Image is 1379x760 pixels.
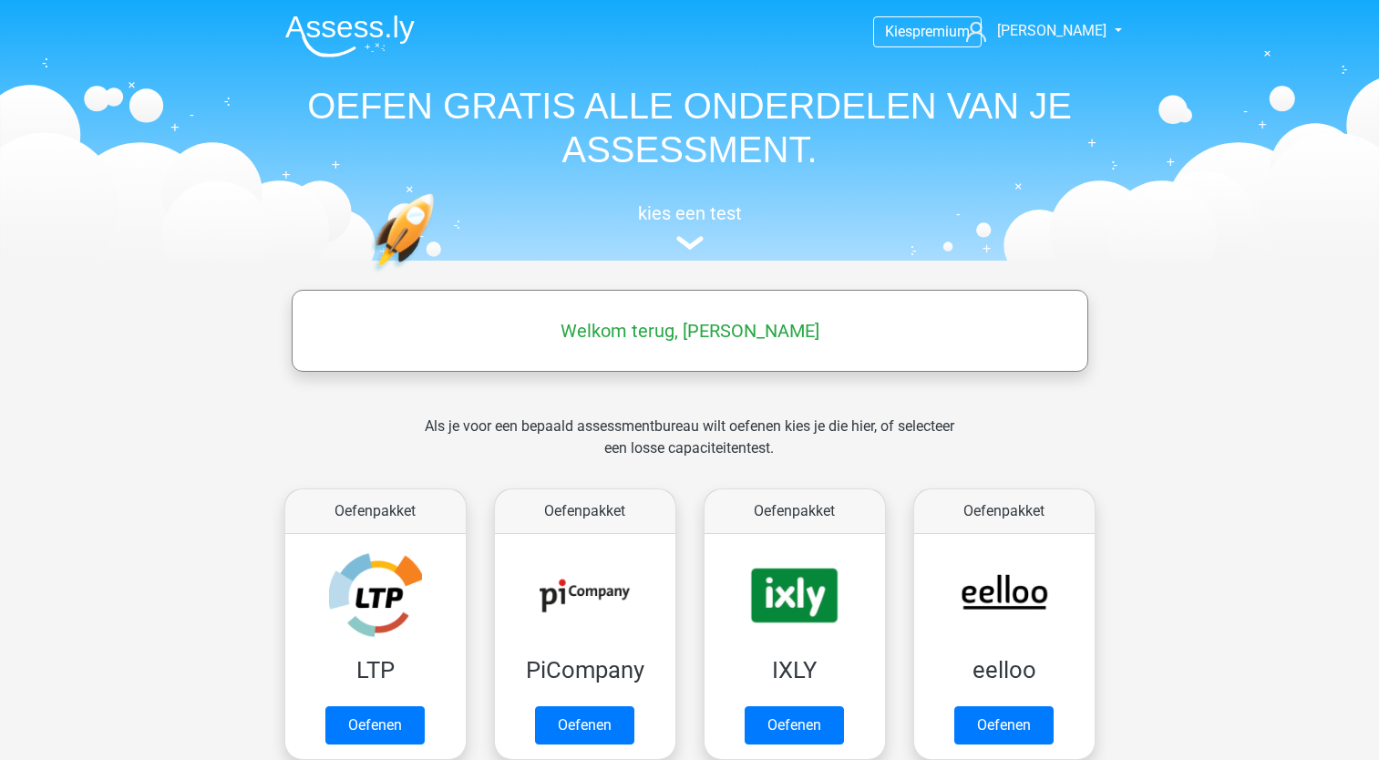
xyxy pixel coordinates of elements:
[874,19,981,44] a: Kiespremium
[745,706,844,745] a: Oefenen
[954,706,1054,745] a: Oefenen
[885,23,912,40] span: Kies
[271,202,1109,224] h5: kies een test
[301,320,1079,342] h5: Welkom terug, [PERSON_NAME]
[410,416,969,481] div: Als je voor een bepaald assessmentbureau wilt oefenen kies je die hier, of selecteer een losse ca...
[676,236,704,250] img: assessment
[285,15,415,57] img: Assessly
[325,706,425,745] a: Oefenen
[535,706,634,745] a: Oefenen
[271,202,1109,251] a: kies een test
[271,84,1109,171] h1: OEFEN GRATIS ALLE ONDERDELEN VAN JE ASSESSMENT.
[997,22,1106,39] span: [PERSON_NAME]
[371,193,505,358] img: oefenen
[912,23,970,40] span: premium
[959,20,1108,42] a: [PERSON_NAME]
